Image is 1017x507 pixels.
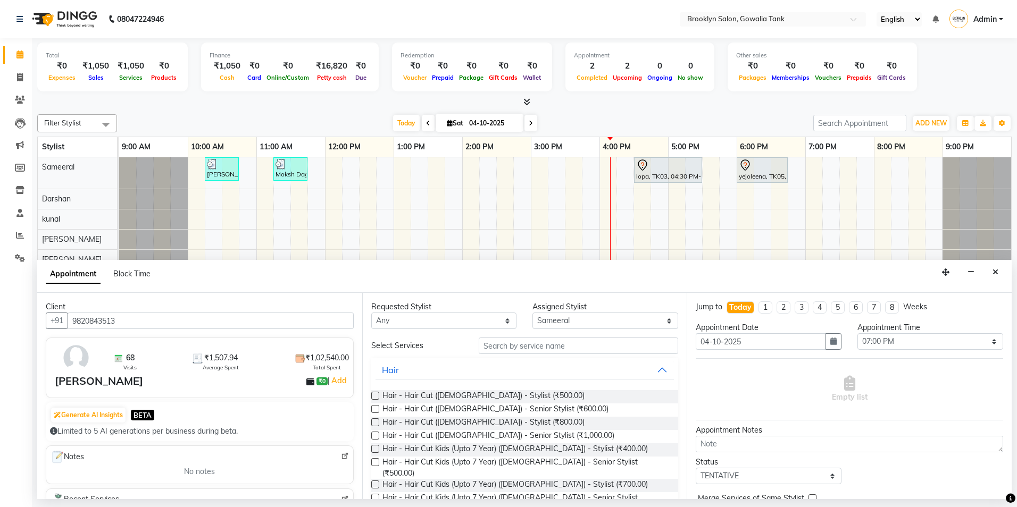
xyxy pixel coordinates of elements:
[394,139,428,155] a: 1:00 PM
[352,60,370,72] div: ₹0
[113,60,148,72] div: ₹1,050
[486,74,520,81] span: Gift Cards
[313,364,341,371] span: Total Spent
[42,194,71,204] span: Darshan
[736,74,769,81] span: Packages
[376,360,674,379] button: Hair
[117,4,164,34] b: 08047224946
[812,74,844,81] span: Vouchers
[42,142,64,151] span: Stylist
[42,255,102,264] span: [PERSON_NAME]
[86,74,106,81] span: Sales
[915,119,947,127] span: ADD NEW
[429,74,456,81] span: Prepaid
[874,139,908,155] a: 8:00 PM
[51,493,119,506] span: Recent Services
[382,457,670,479] span: Hair - Hair Cut Kids (Upto 7 Year) ([DEMOGRAPHIC_DATA]) - Senior Stylist (₹500.00)
[382,443,648,457] span: Hair - Hair Cut Kids (Upto 7 Year) ([DEMOGRAPHIC_DATA]) - Stylist (₹400.00)
[330,374,348,387] a: Add
[675,74,706,81] span: No show
[188,139,227,155] a: 10:00 AM
[316,377,328,386] span: ₹0
[42,234,102,244] span: [PERSON_NAME]
[184,466,215,477] span: No notes
[645,74,675,81] span: Ongoing
[312,60,352,72] div: ₹16,820
[777,301,790,314] li: 2
[46,301,354,312] div: Client
[50,426,349,437] div: Limited to 5 AI generations per business during beta.
[116,74,145,81] span: Services
[943,139,977,155] a: 9:00 PM
[401,51,544,60] div: Redemption
[698,493,804,506] span: Merge Services of Same Stylist
[382,417,585,430] span: Hair - Hair Cut ([DEMOGRAPHIC_DATA]) - Stylist (₹800.00)
[675,60,706,72] div: 0
[696,322,841,333] div: Appointment Date
[328,374,348,387] span: |
[27,4,100,34] img: logo
[456,74,486,81] span: Package
[737,139,771,155] a: 6:00 PM
[46,265,101,284] span: Appointment
[806,139,839,155] a: 7:00 PM
[903,301,927,312] div: Weeks
[844,74,874,81] span: Prepaids
[371,301,517,312] div: Requested Stylist
[669,139,702,155] a: 5:00 PM
[46,51,179,60] div: Total
[203,364,239,371] span: Average Spent
[131,410,154,420] span: BETA
[600,139,633,155] a: 4:00 PM
[913,116,949,131] button: ADD NEW
[758,301,772,314] li: 1
[382,364,399,376] div: Hair
[696,301,722,312] div: Jump to
[401,60,429,72] div: ₹0
[574,51,706,60] div: Appointment
[456,60,486,72] div: ₹0
[314,74,349,81] span: Petty cash
[353,74,369,81] span: Due
[393,115,420,131] span: Today
[401,74,429,81] span: Voucher
[245,60,264,72] div: ₹0
[44,119,81,127] span: Filter Stylist
[479,337,678,354] input: Search by service name
[874,74,908,81] span: Gift Cards
[831,301,845,314] li: 5
[610,74,645,81] span: Upcoming
[812,60,844,72] div: ₹0
[736,51,908,60] div: Other sales
[849,301,863,314] li: 6
[520,60,544,72] div: ₹0
[61,342,91,373] img: avatar
[857,322,1003,333] div: Appointment Time
[55,373,143,389] div: [PERSON_NAME]
[574,60,610,72] div: 2
[42,162,74,172] span: Sameeral
[305,352,349,364] span: ₹1,02,540.00
[113,269,151,278] span: Block Time
[382,403,608,417] span: Hair - Hair Cut ([DEMOGRAPHIC_DATA]) - Senior Stylist (₹600.00)
[429,60,456,72] div: ₹0
[382,430,614,443] span: Hair - Hair Cut ([DEMOGRAPHIC_DATA]) - Senior Stylist (₹1,000.00)
[696,333,826,350] input: yyyy-mm-dd
[949,10,968,28] img: Admin
[257,139,295,155] a: 11:00 AM
[574,74,610,81] span: Completed
[148,60,179,72] div: ₹0
[206,159,238,179] div: [PERSON_NAME], TK02, 10:15 AM-10:45 AM, Styling - Blow Dry - Stylist
[885,301,899,314] li: 8
[795,301,808,314] li: 3
[126,352,135,364] span: 68
[844,60,874,72] div: ₹0
[210,51,370,60] div: Finance
[123,364,137,371] span: Visits
[326,139,363,155] a: 12:00 PM
[51,450,84,464] span: Notes
[832,376,868,403] span: Empty list
[520,74,544,81] span: Wallet
[486,60,520,72] div: ₹0
[645,60,675,72] div: 0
